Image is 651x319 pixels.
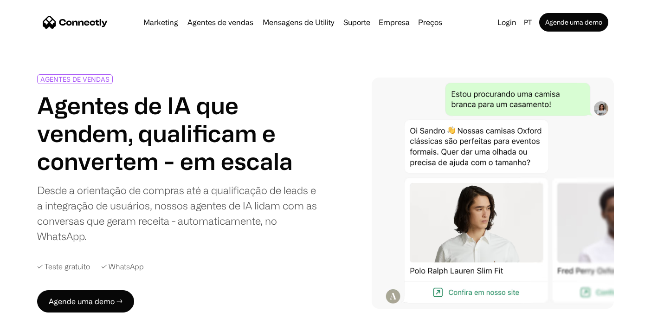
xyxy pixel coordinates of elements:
div: ✓ Teste gratuito [37,262,90,271]
div: ✓ WhatsApp [101,262,144,271]
a: Preços [414,19,446,26]
div: pt [520,16,537,29]
div: Empresa [379,16,410,29]
a: Marketing [140,19,182,26]
a: Agende uma demo → [37,290,134,312]
a: home [43,15,108,29]
div: pt [524,16,532,29]
a: Mensagens de Utility [259,19,338,26]
a: Login [494,16,520,29]
div: AGENTES DE VENDAS [40,76,110,83]
aside: Language selected: Português (Brasil) [9,302,56,316]
div: Desde a orientação de compras até a qualificação de leads e a integração de usuários, nossos agen... [37,182,322,244]
h1: Agentes de IA que vendem, qualificam e convertem - em escala [37,91,322,175]
a: Agentes de vendas [184,19,257,26]
a: Agende uma demo [539,13,608,32]
div: Empresa [376,16,413,29]
a: Suporte [340,19,374,26]
ul: Language list [19,303,56,316]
